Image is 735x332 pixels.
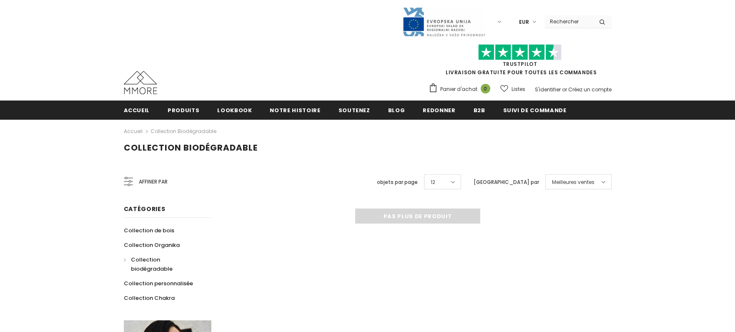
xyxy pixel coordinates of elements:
[402,7,486,37] img: Javni Razpis
[423,106,455,114] span: Redonner
[388,106,405,114] span: Blog
[377,178,418,186] label: objets par page
[139,177,168,186] span: Affiner par
[124,294,175,302] span: Collection Chakra
[545,15,593,28] input: Search Site
[474,106,485,114] span: B2B
[339,106,370,114] span: soutenez
[339,101,370,119] a: soutenez
[124,71,157,94] img: Cas MMORE
[217,101,252,119] a: Lookbook
[503,101,567,119] a: Suivi de commande
[124,101,150,119] a: Accueil
[423,101,455,119] a: Redonner
[124,238,180,252] a: Collection Organika
[168,106,199,114] span: Produits
[474,101,485,119] a: B2B
[503,106,567,114] span: Suivi de commande
[535,86,561,93] a: S'identifier
[217,106,252,114] span: Lookbook
[124,126,143,136] a: Accueil
[429,83,494,96] a: Panier d'achat 0
[124,241,180,249] span: Collection Organika
[474,178,539,186] label: [GEOGRAPHIC_DATA] par
[124,291,175,305] a: Collection Chakra
[402,18,486,25] a: Javni Razpis
[131,256,173,273] span: Collection biodégradable
[481,84,490,93] span: 0
[124,106,150,114] span: Accueil
[124,205,166,213] span: Catégories
[552,178,595,186] span: Meilleures ventes
[124,276,193,291] a: Collection personnalisée
[168,101,199,119] a: Produits
[519,18,529,26] span: EUR
[568,86,612,93] a: Créez un compte
[124,142,258,153] span: Collection biodégradable
[124,252,202,276] a: Collection biodégradable
[124,226,174,234] span: Collection de bois
[478,44,562,60] img: Faites confiance aux étoiles pilotes
[562,86,567,93] span: or
[503,60,537,68] a: TrustPilot
[431,178,435,186] span: 12
[440,85,477,93] span: Panier d'achat
[270,106,320,114] span: Notre histoire
[270,101,320,119] a: Notre histoire
[151,128,216,135] a: Collection biodégradable
[388,101,405,119] a: Blog
[512,85,525,93] span: Listes
[124,279,193,287] span: Collection personnalisée
[500,82,525,96] a: Listes
[124,223,174,238] a: Collection de bois
[429,48,612,76] span: LIVRAISON GRATUITE POUR TOUTES LES COMMANDES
